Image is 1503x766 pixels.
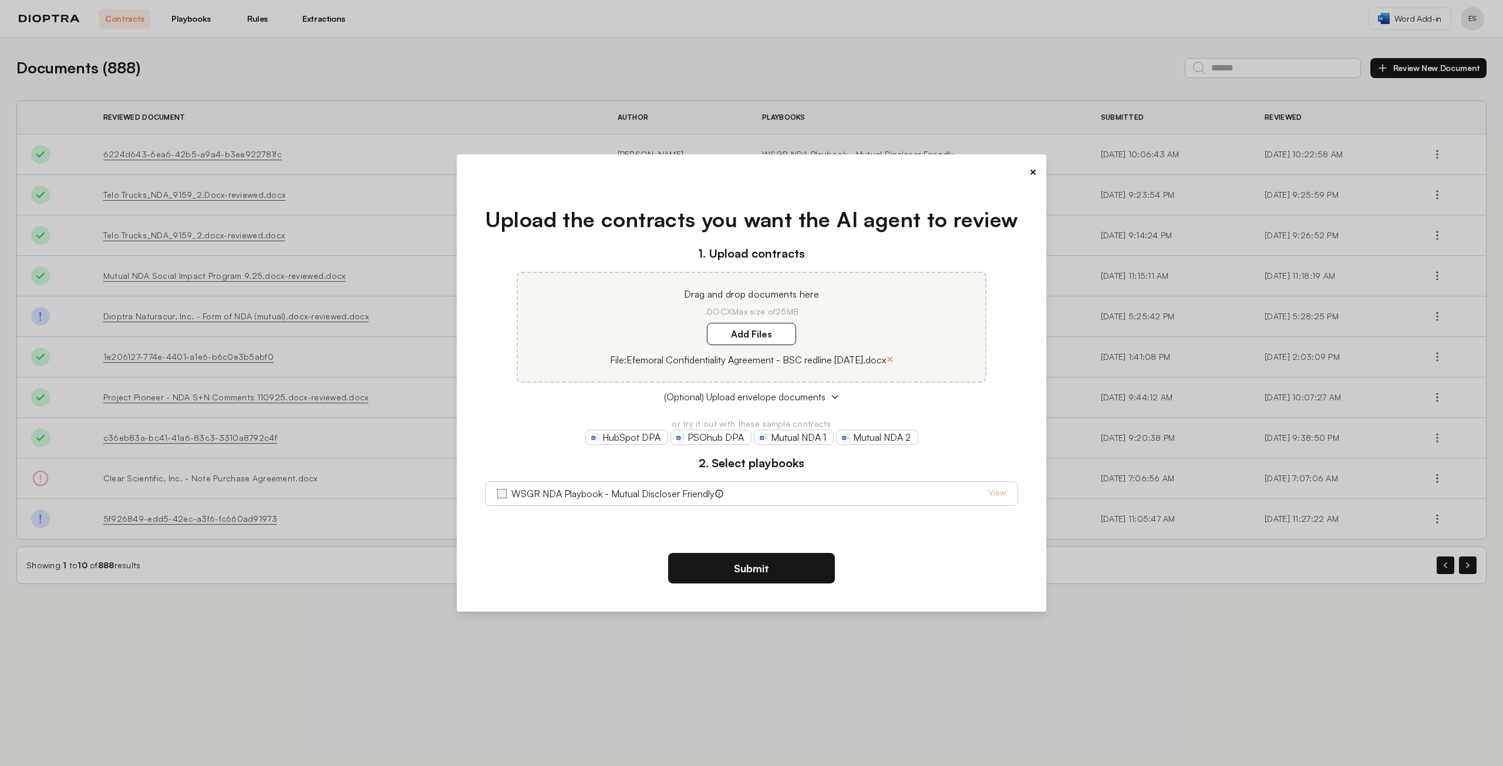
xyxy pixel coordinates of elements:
h3: 1. Upload contracts [485,245,1019,262]
h1: Upload the contracts you want the AI agent to review [485,204,1019,235]
p: File: Efemoral Confidentiality Agreement - BSC redline [DATE].docx [610,353,886,367]
a: HubSpot DPA [585,430,668,445]
button: × [1029,164,1037,180]
a: View [988,487,1006,501]
button: × [886,351,894,367]
button: (Optional) Upload envelope documents [485,390,1019,404]
button: Submit [668,553,835,583]
a: PSOhub DPA [670,430,751,445]
label: WSGR NDA Playbook - Mutual Discloser Friendly [511,487,715,501]
h3: 2. Select playbooks [485,454,1019,472]
p: .DOCX Max size of 25MB [532,306,971,318]
span: (Optional) Upload envelope documents [664,390,825,404]
a: Mutual NDA 2 [836,430,918,445]
p: Drag and drop documents here [532,287,971,301]
a: Mutual NDA 1 [754,430,834,445]
label: Add Files [707,323,796,345]
p: or try it out with these sample contracts [485,418,1019,430]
